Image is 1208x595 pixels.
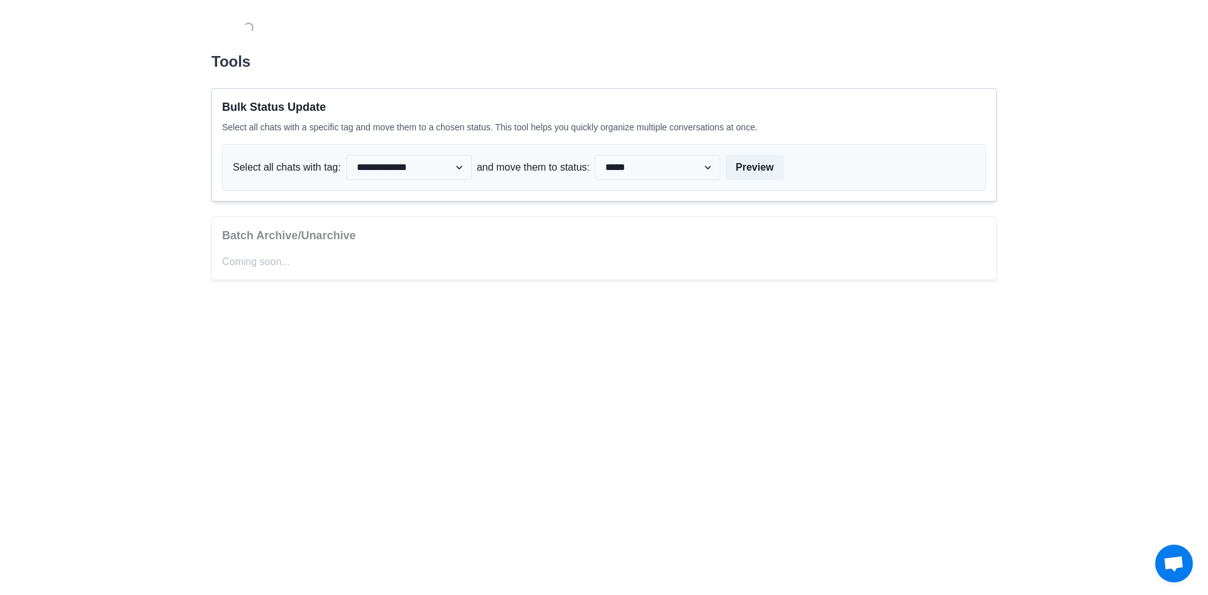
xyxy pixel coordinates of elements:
p: Select all chats with a specific tag and move them to a chosen status. This tool helps you quickl... [222,121,986,134]
p: Select all chats with tag: [233,160,341,175]
p: Batch Archive/Unarchive [222,227,986,244]
p: Bulk Status Update [222,99,986,116]
div: Open chat [1155,545,1193,582]
button: Preview [725,155,783,180]
p: and move them to status: [477,160,590,175]
p: Coming soon... [222,254,986,269]
p: Tools [211,50,997,73]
